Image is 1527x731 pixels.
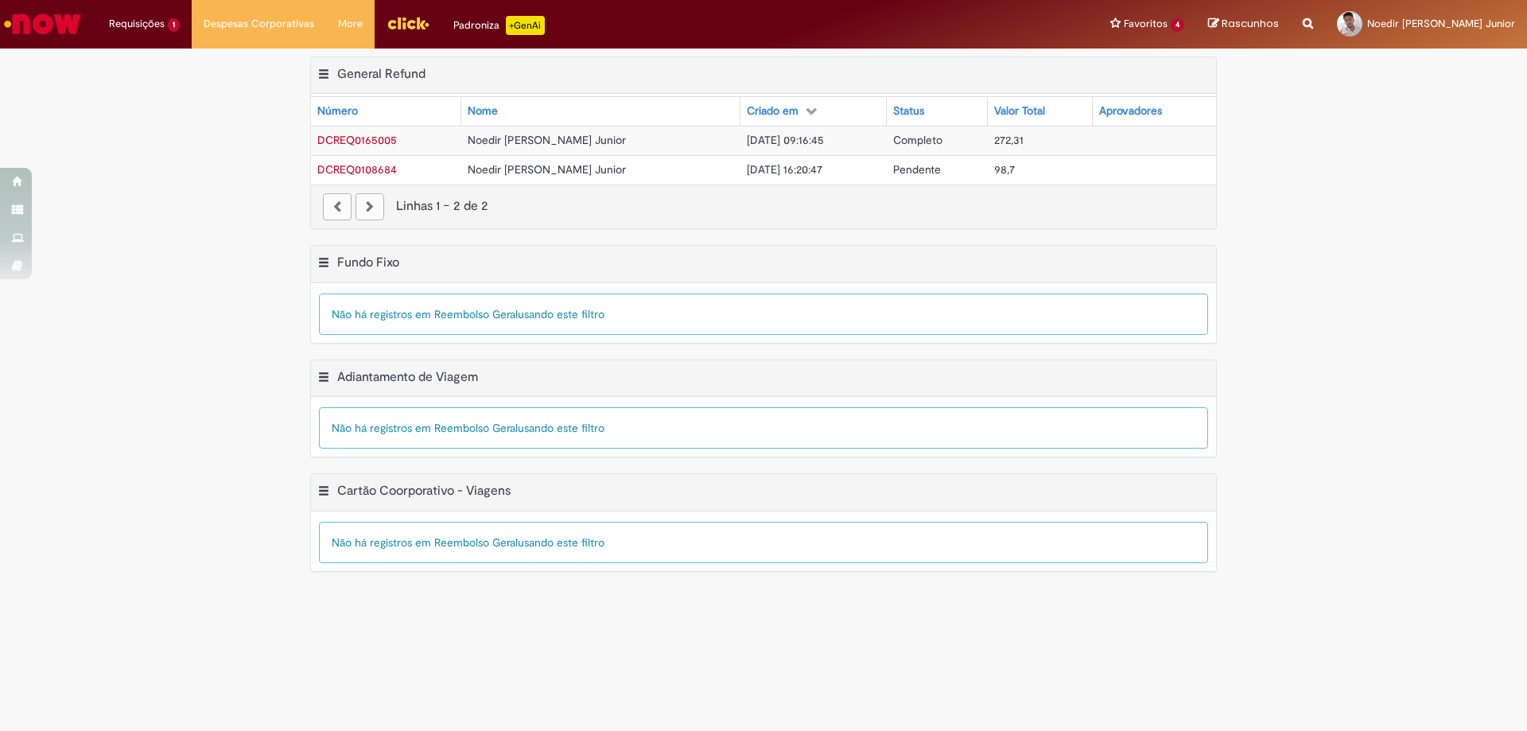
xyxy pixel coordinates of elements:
a: Abrir Registro: DCREQ0165005 [317,133,397,147]
h2: Adiantamento de Viagem [337,369,478,385]
span: Noedir [PERSON_NAME] Junior [468,162,626,177]
span: usando este filtro [518,307,604,321]
span: [DATE] 16:20:47 [747,162,822,177]
img: ServiceNow [2,8,84,40]
span: usando este filtro [518,421,604,435]
div: Não há registros em Reembolso Geral [319,407,1208,449]
span: 1 [168,18,180,32]
div: Status [893,103,924,119]
div: Criado em [747,103,798,119]
span: Pendente [893,162,941,177]
div: Número [317,103,358,119]
h2: Fundo Fixo [337,255,399,270]
span: Noedir [PERSON_NAME] Junior [1367,17,1515,30]
span: 272,31 [994,133,1024,147]
span: Requisições [109,16,165,32]
button: Cartão Coorporativo - Viagens Menu de contexto [317,483,330,504]
button: Adiantamento de Viagem Menu de contexto [317,369,330,390]
span: 98,7 [994,162,1015,177]
a: Abrir Registro: DCREQ0108684 [317,162,397,177]
button: General Refund Menu de contexto [317,66,330,87]
div: Não há registros em Reembolso Geral [319,294,1208,335]
span: Despesas Corporativas [204,16,314,32]
div: Não há registros em Reembolso Geral [319,522,1208,563]
h2: General Refund [337,66,425,82]
span: More [338,16,363,32]
div: Padroniza [453,16,545,35]
img: click_logo_yellow_360x200.png [387,11,429,35]
div: Linhas 1 − 2 de 2 [323,197,1204,216]
span: DCREQ0108684 [317,162,397,177]
span: Rascunhos [1222,16,1279,31]
a: Rascunhos [1208,17,1279,32]
span: Completo [893,133,942,147]
p: +GenAi [506,16,545,35]
div: Nome [468,103,498,119]
span: Noedir [PERSON_NAME] Junior [468,133,626,147]
button: Fundo Fixo Menu de contexto [317,255,330,275]
span: [DATE] 09:16:45 [747,133,824,147]
nav: paginação [311,185,1216,228]
span: usando este filtro [518,535,604,550]
span: 4 [1171,18,1184,32]
h2: Cartão Coorporativo - Viagens [337,484,511,500]
span: DCREQ0165005 [317,133,397,147]
div: Valor Total [994,103,1045,119]
span: Favoritos [1124,16,1168,32]
div: Aprovadores [1099,103,1162,119]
